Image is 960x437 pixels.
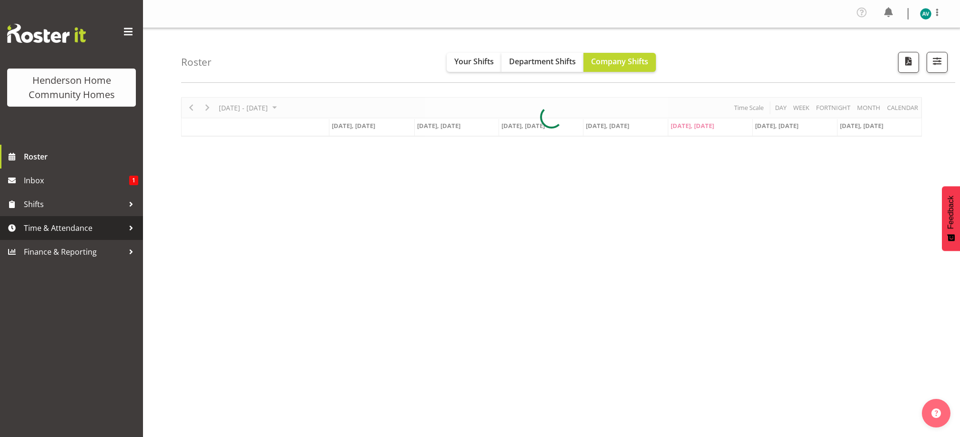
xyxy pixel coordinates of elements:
[181,57,212,68] h4: Roster
[509,56,576,67] span: Department Shifts
[24,221,124,235] span: Time & Attendance
[501,53,583,72] button: Department Shifts
[898,52,919,73] button: Download a PDF of the roster according to the set date range.
[942,186,960,251] button: Feedback - Show survey
[129,176,138,185] span: 1
[24,197,124,211] span: Shifts
[24,173,129,188] span: Inbox
[920,8,931,20] img: asiasiga-vili8528.jpg
[931,408,941,418] img: help-xxl-2.png
[17,73,126,102] div: Henderson Home Community Homes
[927,52,948,73] button: Filter Shifts
[7,24,86,43] img: Rosterit website logo
[24,245,124,259] span: Finance & Reporting
[583,53,656,72] button: Company Shifts
[591,56,648,67] span: Company Shifts
[24,149,138,164] span: Roster
[454,56,494,67] span: Your Shifts
[947,196,955,229] span: Feedback
[447,53,501,72] button: Your Shifts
